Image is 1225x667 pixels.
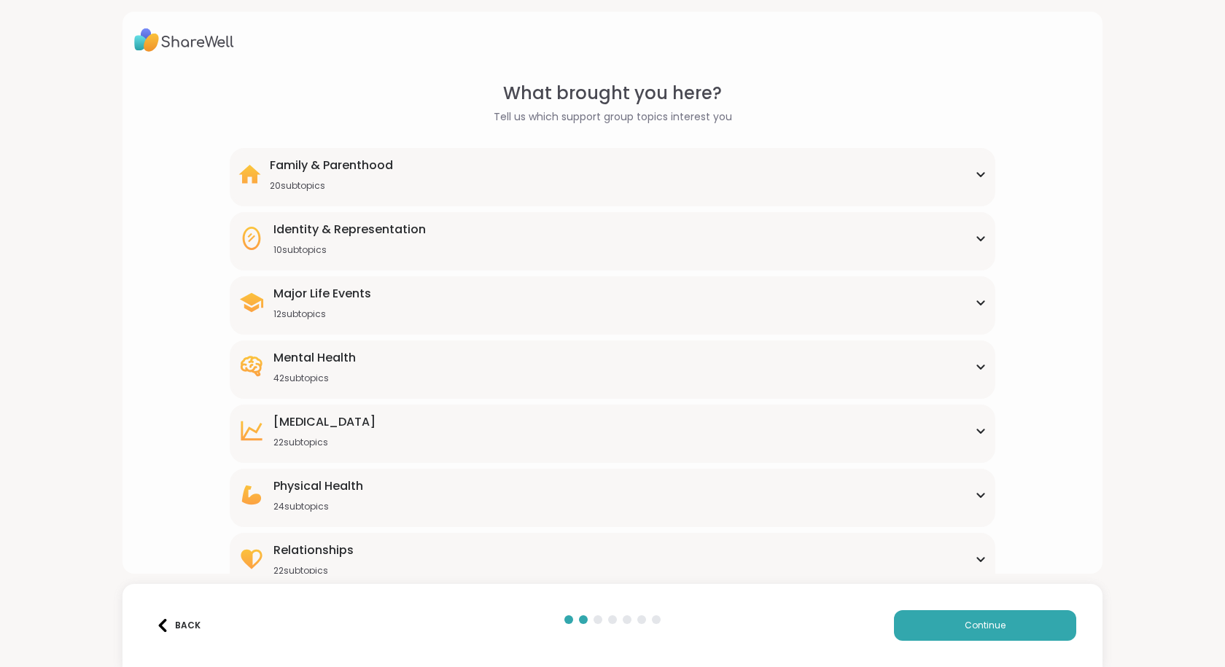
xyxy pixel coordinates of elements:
[494,109,732,125] span: Tell us which support group topics interest you
[273,477,363,495] div: Physical Health
[894,610,1076,641] button: Continue
[273,372,356,384] div: 42 subtopics
[270,180,393,192] div: 20 subtopics
[273,221,426,238] div: Identity & Representation
[134,23,234,57] img: ShareWell Logo
[273,244,426,256] div: 10 subtopics
[156,619,201,632] div: Back
[273,565,354,577] div: 22 subtopics
[273,308,371,320] div: 12 subtopics
[270,157,393,174] div: Family & Parenthood
[965,619,1006,632] span: Continue
[273,542,354,559] div: Relationships
[273,285,371,303] div: Major Life Events
[273,501,363,512] div: 24 subtopics
[273,349,356,367] div: Mental Health
[149,610,207,641] button: Back
[273,437,376,448] div: 22 subtopics
[503,80,722,106] span: What brought you here?
[273,413,376,431] div: [MEDICAL_DATA]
